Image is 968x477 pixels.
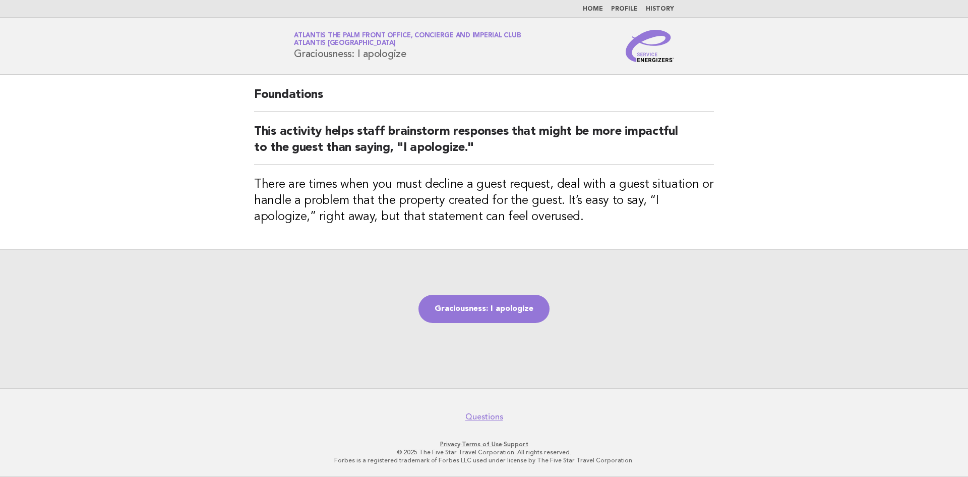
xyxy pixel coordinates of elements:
a: Support [504,441,528,448]
a: History [646,6,674,12]
h1: Graciousness: I apologize [294,33,521,59]
h2: Foundations [254,87,714,112]
a: Privacy [440,441,460,448]
a: Graciousness: I apologize [418,295,550,323]
img: Service Energizers [626,30,674,62]
a: Home [583,6,603,12]
a: Profile [611,6,638,12]
p: © 2025 The Five Star Travel Corporation. All rights reserved. [175,448,793,456]
span: Atlantis [GEOGRAPHIC_DATA] [294,40,396,47]
a: Atlantis The Palm Front Office, Concierge and Imperial ClubAtlantis [GEOGRAPHIC_DATA] [294,32,521,46]
p: · · [175,440,793,448]
a: Terms of Use [462,441,502,448]
h2: This activity helps staff brainstorm responses that might be more impactful to the guest than say... [254,124,714,165]
p: Forbes is a registered trademark of Forbes LLC used under license by The Five Star Travel Corpora... [175,456,793,464]
a: Questions [465,412,503,422]
h3: There are times when you must decline a guest request, deal with a guest situation or handle a pr... [254,177,714,225]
